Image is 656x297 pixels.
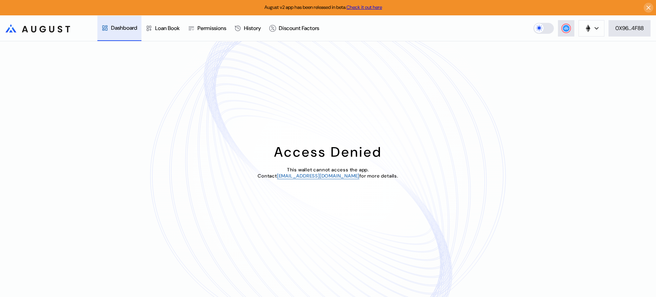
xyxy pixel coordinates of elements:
[97,16,141,41] a: Dashboard
[230,16,265,41] a: History
[346,4,382,10] a: Check it out here
[258,167,398,179] span: This wallet cannot access the app. Contact for more details.
[155,25,180,32] div: Loan Book
[615,25,644,32] div: 0X96...4F88
[244,25,261,32] div: History
[141,16,184,41] a: Loan Book
[184,16,230,41] a: Permissions
[265,16,323,41] a: Discount Factors
[111,24,137,31] div: Dashboard
[274,143,382,161] div: Access Denied
[279,25,319,32] div: Discount Factors
[578,20,604,37] button: chain logo
[277,173,359,179] a: [EMAIL_ADDRESS][DOMAIN_NAME]
[584,25,592,32] img: chain logo
[197,25,226,32] div: Permissions
[264,4,382,10] span: August v2 app has been released in beta.
[609,20,651,37] button: 0X96...4F88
